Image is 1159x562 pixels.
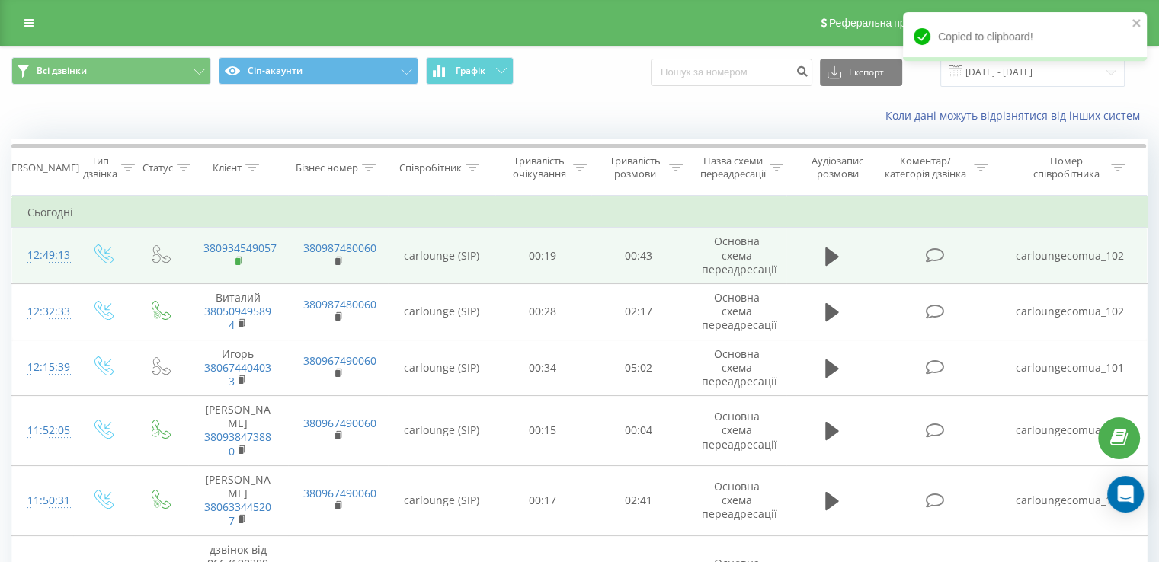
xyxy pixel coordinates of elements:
[495,340,591,396] td: 00:34
[687,283,786,340] td: Основна схема переадресації
[604,155,665,180] div: Тривалість розмови
[399,161,462,174] div: Співробітник
[204,360,271,388] a: 380674404033
[388,228,495,284] td: carlounge (SIP)
[495,396,591,466] td: 00:15
[700,155,766,180] div: Назва схеми переадресації
[303,486,376,500] a: 380967490060
[303,241,376,255] a: 380987480060
[388,340,495,396] td: carlounge (SIP)
[11,57,211,85] button: Всі дзвінки
[495,228,591,284] td: 00:19
[188,340,288,396] td: Игорь
[426,57,514,85] button: Графік
[142,161,173,174] div: Статус
[27,353,58,382] div: 12:15:39
[591,283,687,340] td: 02:17
[37,65,87,77] span: Всі дзвінки
[829,17,941,29] span: Реферальна програма
[591,228,687,284] td: 00:43
[800,155,875,180] div: Аудіозапис розмови
[994,283,1147,340] td: carloungecomua_102
[204,304,271,332] a: 380509495894
[994,465,1147,535] td: carloungecomua_102
[687,396,786,466] td: Основна схема переадресації
[303,353,376,368] a: 380967490060
[219,57,418,85] button: Сіп-акаунти
[388,465,495,535] td: carlounge (SIP)
[303,297,376,311] a: 380987480060
[651,59,812,86] input: Пошук за номером
[27,297,58,327] div: 12:32:33
[903,12,1147,61] div: Copied to clipboard!
[994,228,1147,284] td: carloungecomua_102
[204,429,271,458] a: 380938473880
[188,283,288,340] td: Виталий
[994,340,1147,396] td: carloungecomua_101
[388,396,495,466] td: carlounge (SIP)
[456,65,485,76] span: Графік
[591,465,687,535] td: 02:41
[188,396,288,466] td: [PERSON_NAME]
[885,108,1148,123] a: Коли дані можуть відрізнятися вiд інших систем
[303,416,376,430] a: 380967490060
[495,465,591,535] td: 00:17
[994,396,1147,466] td: carloungecomua_102
[27,486,58,516] div: 11:50:31
[509,155,570,180] div: Тривалість очікування
[27,241,58,270] div: 12:49:13
[820,59,902,86] button: Експорт
[495,283,591,340] td: 00:28
[591,340,687,396] td: 05:02
[12,197,1148,228] td: Сьогодні
[188,465,288,535] td: [PERSON_NAME]
[204,500,271,528] a: 380633445207
[27,416,58,445] div: 11:52:05
[687,228,786,284] td: Основна схема переадресації
[591,396,687,466] td: 00:04
[296,161,358,174] div: Бізнес номер
[687,465,786,535] td: Основна схема переадресації
[1107,476,1144,513] div: Open Intercom Messenger
[83,155,117,180] div: Тип дзвінка
[203,241,277,255] a: 380934549057
[213,161,242,174] div: Клієнт
[1026,155,1107,180] div: Номер співробітника
[2,161,79,174] div: [PERSON_NAME]
[1132,17,1142,31] button: close
[687,340,786,396] td: Основна схема переадресації
[881,155,970,180] div: Коментар/категорія дзвінка
[388,283,495,340] td: carlounge (SIP)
